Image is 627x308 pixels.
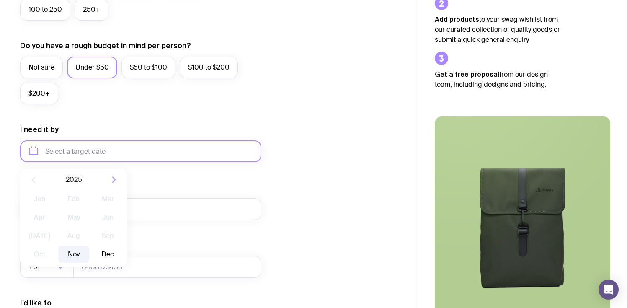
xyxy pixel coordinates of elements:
label: $50 to $100 [121,57,175,78]
button: Mar [93,191,123,207]
p: from our design team, including designs and pricing. [435,69,560,90]
button: Sep [93,228,123,244]
button: Apr [24,209,55,226]
input: 0400123456 [73,256,261,278]
span: +61 [28,256,41,278]
strong: Add products [435,16,479,23]
button: Jan [24,191,55,207]
label: I need it by [20,124,59,135]
input: Select a target date [20,140,261,162]
input: you@email.com [20,198,261,220]
button: [DATE] [24,228,55,244]
div: Search for option [20,256,74,278]
button: Dec [93,246,123,263]
button: Feb [58,191,89,207]
label: Under $50 [67,57,117,78]
strong: Get a free proposal [435,70,499,78]
button: May [58,209,89,226]
button: Oct [24,246,55,263]
div: Open Intercom Messenger [599,280,619,300]
p: to your swag wishlist from our curated collection of quality goods or submit a quick general enqu... [435,14,560,45]
label: $100 to $200 [180,57,238,78]
label: Do you have a rough budget in mind per person? [20,41,191,51]
button: Aug [58,228,89,244]
span: 2025 [66,175,82,185]
button: Jun [93,209,123,226]
label: I’d like to [20,298,52,308]
input: Search for option [41,256,54,278]
label: Not sure [20,57,63,78]
label: $200+ [20,83,58,104]
button: Nov [58,246,89,263]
